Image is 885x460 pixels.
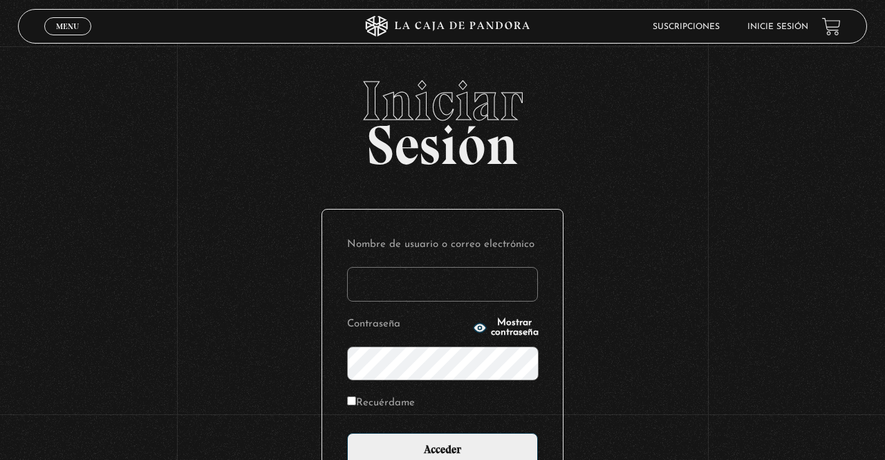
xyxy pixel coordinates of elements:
[347,393,415,414] label: Recuérdame
[347,234,538,256] label: Nombre de usuario o correo electrónico
[473,318,539,338] button: Mostrar contraseña
[18,73,868,162] h2: Sesión
[347,396,356,405] input: Recuérdame
[18,73,868,129] span: Iniciar
[747,23,808,31] a: Inicie sesión
[56,22,79,30] span: Menu
[822,17,841,36] a: View your shopping cart
[491,318,539,338] span: Mostrar contraseña
[52,34,84,44] span: Cerrar
[653,23,720,31] a: Suscripciones
[347,314,469,335] label: Contraseña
